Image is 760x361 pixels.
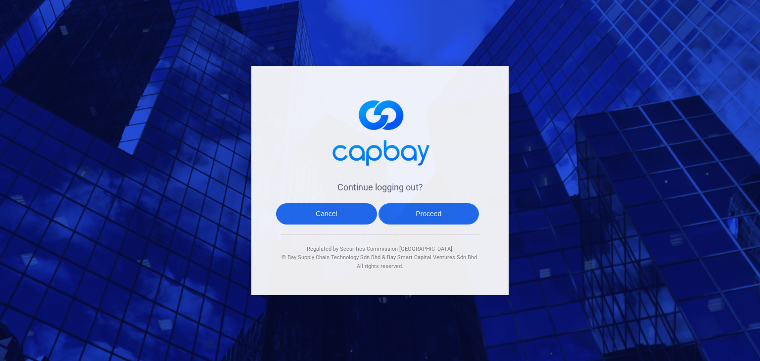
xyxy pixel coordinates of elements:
[276,203,377,225] button: Cancel
[282,254,380,261] span: © Bay Supply Chain Technology Sdn Bhd
[281,235,479,271] div: Regulated by Securities Commission [GEOGRAPHIC_DATA]. & All rights reserved.
[326,90,434,172] img: logo
[281,181,479,193] h4: Continue logging out?
[379,203,479,225] button: Proceed
[387,254,478,261] span: Bay Smart Capital Ventures Sdn Bhd.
